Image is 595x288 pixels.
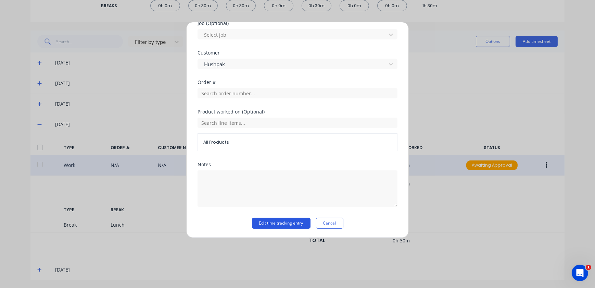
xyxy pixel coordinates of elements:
[203,139,392,145] span: All Products
[198,109,397,114] div: Product worked on (Optional)
[316,218,343,229] button: Cancel
[572,265,588,281] iframe: Intercom live chat
[252,218,311,229] button: Edit time tracking entry
[198,50,397,55] div: Customer
[198,162,397,167] div: Notes
[198,88,397,98] input: Search order number...
[198,118,397,128] input: Search line items...
[198,80,397,85] div: Order #
[586,265,591,270] span: 1
[198,21,397,26] div: Job (Optional)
